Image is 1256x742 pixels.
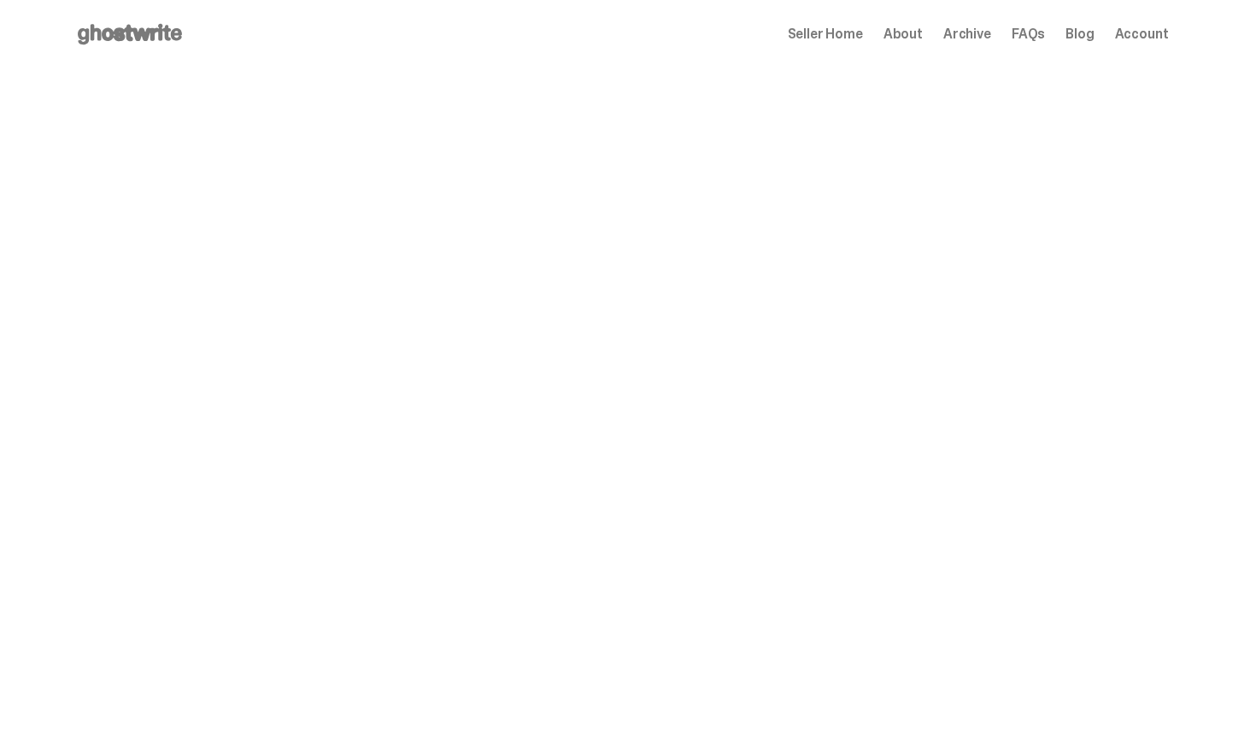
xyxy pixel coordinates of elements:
[943,27,991,41] a: Archive
[1115,27,1169,41] a: Account
[1012,27,1045,41] a: FAQs
[1065,27,1094,41] a: Blog
[788,27,863,41] a: Seller Home
[883,27,923,41] a: About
